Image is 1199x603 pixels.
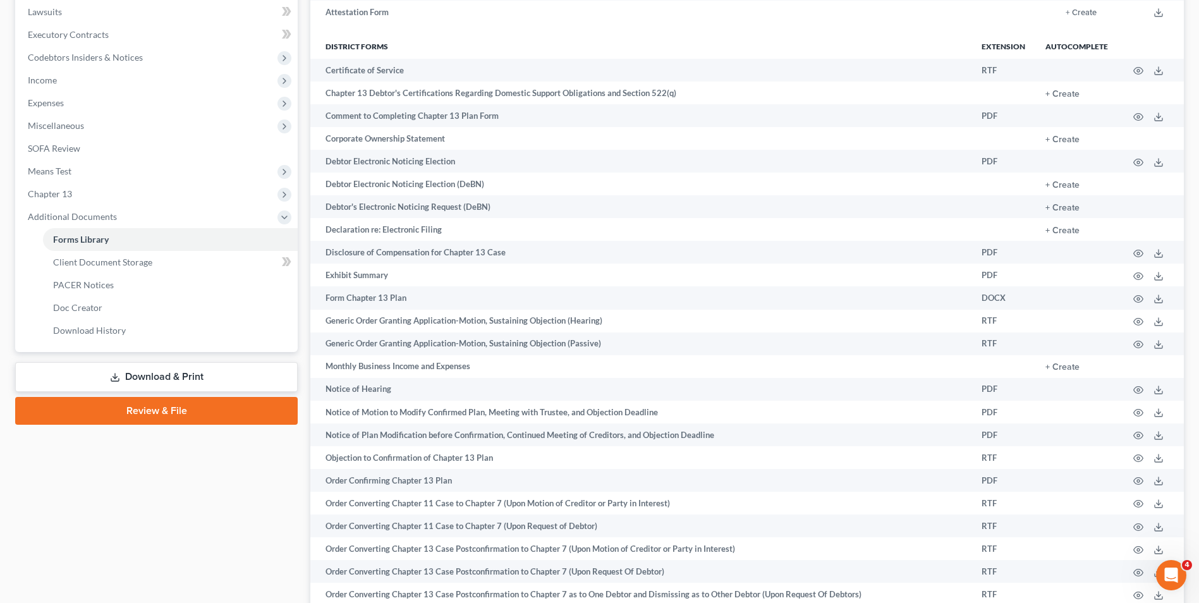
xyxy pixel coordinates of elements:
[53,234,109,245] span: Forms Library
[971,286,1035,309] td: DOCX
[28,166,71,176] span: Means Test
[1045,204,1080,212] button: + Create
[310,82,971,104] td: Chapter 13 Debtor's Certifications Regarding Domestic Support Obligations and Section 522(q)
[43,319,298,342] a: Download History
[310,59,971,82] td: Certificate of Service
[28,143,80,154] span: SOFA Review
[310,446,971,469] td: Objection to Confirmation of Chapter 13 Plan
[28,52,143,63] span: Codebtors Insiders & Notices
[971,401,1035,423] td: PDF
[310,195,971,218] td: Debtor's Electronic Noticing Request (DeBN)
[310,241,971,264] td: Disclosure of Compensation for Chapter 13 Case
[971,241,1035,264] td: PDF
[310,104,971,127] td: Comment to Completing Chapter 13 Plan Form
[18,23,298,46] a: Executory Contracts
[971,264,1035,286] td: PDF
[1045,135,1080,144] button: + Create
[310,560,971,583] td: Order Converting Chapter 13 Case Postconfirmation to Chapter 7 (Upon Request Of Debtor)
[28,75,57,85] span: Income
[971,423,1035,446] td: PDF
[310,492,971,515] td: Order Converting Chapter 11 Case to Chapter 7 (Upon Motion of Creditor or Party in Interest)
[53,325,126,336] span: Download History
[1182,560,1192,570] span: 4
[1156,560,1186,590] iframe: Intercom live chat
[971,104,1035,127] td: PDF
[28,29,109,40] span: Executory Contracts
[310,173,971,195] td: Debtor Electronic Noticing Election (DeBN)
[310,33,971,59] th: District forms
[53,257,152,267] span: Client Document Storage
[310,401,971,423] td: Notice of Motion to Modify Confirmed Plan, Meeting with Trustee, and Objection Deadline
[310,332,971,355] td: Generic Order Granting Application-Motion, Sustaining Objection (Passive)
[310,127,971,150] td: Corporate Ownership Statement
[43,251,298,274] a: Client Document Storage
[971,378,1035,401] td: PDF
[971,33,1035,59] th: Extension
[310,310,971,332] td: Generic Order Granting Application-Motion, Sustaining Objection (Hearing)
[28,97,64,108] span: Expenses
[1045,363,1080,372] button: + Create
[1066,9,1097,17] button: + Create
[971,469,1035,492] td: PDF
[310,469,971,492] td: Order Confirming Chapter 13 Plan
[310,218,971,241] td: Declaration re: Electronic Filing
[28,188,72,199] span: Chapter 13
[971,515,1035,537] td: RTF
[310,423,971,446] td: Notice of Plan Modification before Confirmation, Continued Meeting of Creditors, and Objection De...
[43,296,298,319] a: Doc Creator
[310,286,971,309] td: Form Chapter 13 Plan
[971,332,1035,355] td: RTF
[971,446,1035,469] td: RTF
[971,560,1035,583] td: RTF
[310,1,992,23] td: Attestation Form
[971,492,1035,515] td: RTF
[971,150,1035,173] td: PDF
[971,537,1035,560] td: RTF
[18,137,298,160] a: SOFA Review
[53,302,102,313] span: Doc Creator
[28,6,62,17] span: Lawsuits
[1045,181,1080,190] button: + Create
[971,310,1035,332] td: RTF
[310,378,971,401] td: Notice of Hearing
[28,211,117,222] span: Additional Documents
[310,150,971,173] td: Debtor Electronic Noticing Election
[15,397,298,425] a: Review & File
[43,228,298,251] a: Forms Library
[43,274,298,296] a: PACER Notices
[310,264,971,286] td: Exhibit Summary
[1045,90,1080,99] button: + Create
[310,537,971,560] td: Order Converting Chapter 13 Case Postconfirmation to Chapter 7 (Upon Motion of Creditor or Party ...
[310,515,971,537] td: Order Converting Chapter 11 Case to Chapter 7 (Upon Request of Debtor)
[18,1,298,23] a: Lawsuits
[1045,226,1080,235] button: + Create
[1035,33,1118,59] th: Autocomplete
[310,355,971,378] td: Monthly Business Income and Expenses
[28,120,84,131] span: Miscellaneous
[53,279,114,290] span: PACER Notices
[15,362,298,392] a: Download & Print
[971,59,1035,82] td: RTF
